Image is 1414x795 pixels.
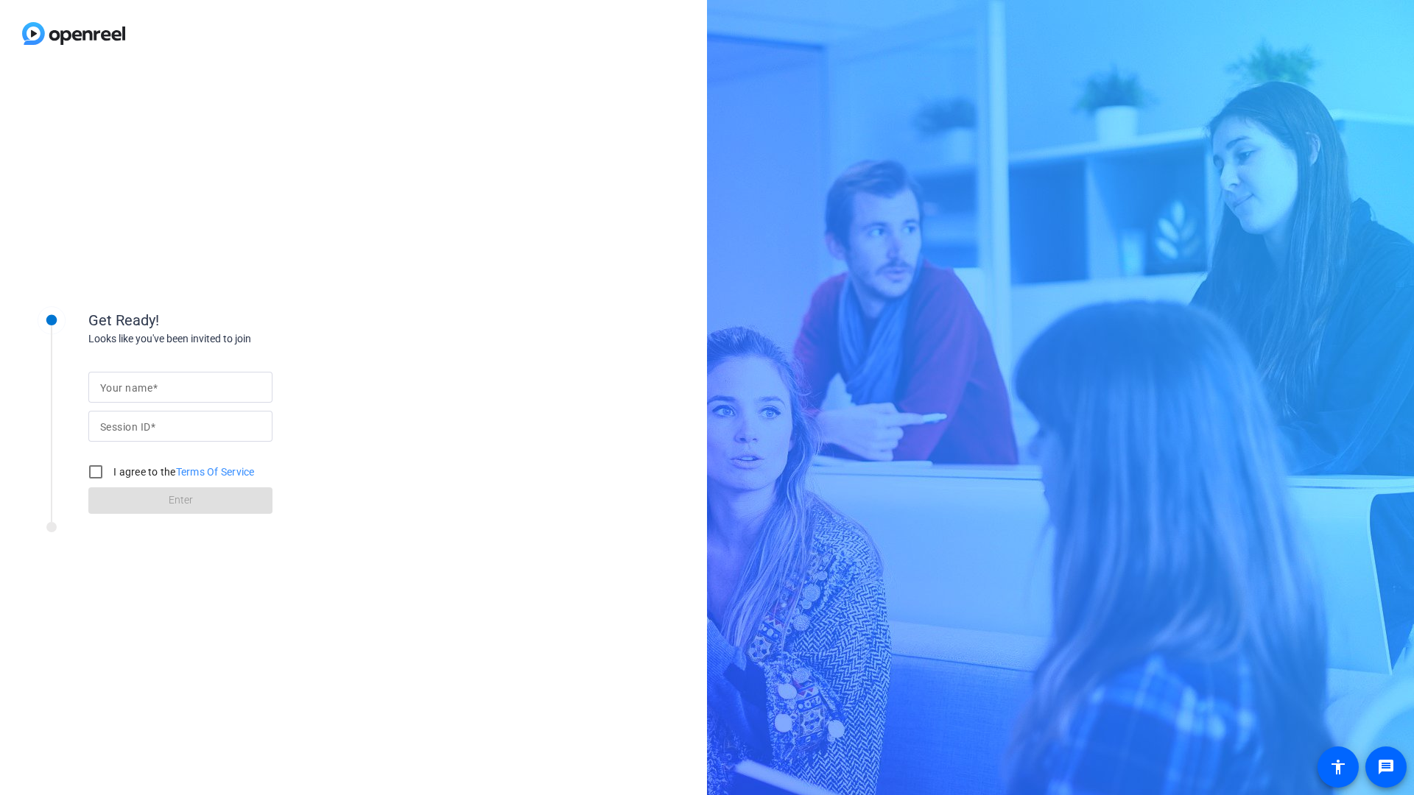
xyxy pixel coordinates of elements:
[100,382,152,394] mat-label: Your name
[110,464,255,479] label: I agree to the
[176,466,255,478] a: Terms Of Service
[88,331,383,347] div: Looks like you've been invited to join
[100,421,150,433] mat-label: Session ID
[1377,758,1395,776] mat-icon: message
[88,309,383,331] div: Get Ready!
[1329,758,1347,776] mat-icon: accessibility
